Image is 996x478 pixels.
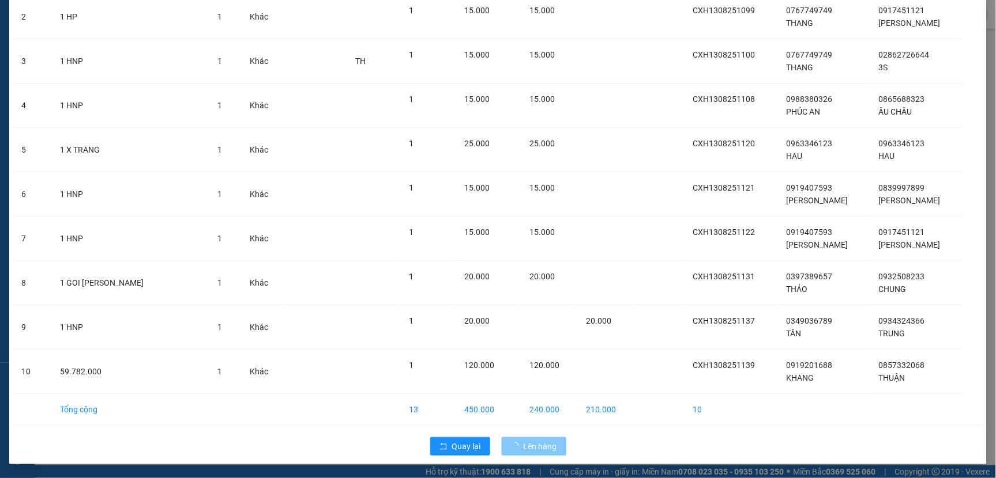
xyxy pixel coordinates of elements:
span: HAU [879,151,895,161]
span: 20.000 [586,316,611,325]
span: THUẬN [879,373,905,382]
td: Khác [240,305,283,350]
td: Khác [240,261,283,305]
span: TRUNG [879,329,905,338]
td: Khác [240,350,283,394]
span: 3S [879,63,888,72]
span: 0865688323 [879,94,925,104]
span: 1 [217,12,222,21]
td: 13 [400,394,455,426]
span: 0919407593 [786,227,832,237]
td: 1 HNP [51,39,208,84]
span: 0767749749 [786,6,832,15]
td: 9 [12,305,51,350]
span: [PERSON_NAME] [879,18,941,28]
span: HAU [786,151,802,161]
span: ÂU CHÂU [879,107,912,116]
span: 1 [217,101,222,110]
td: 4 [12,84,51,128]
span: 0397389657 [786,272,832,281]
span: 0917451121 [879,227,925,237]
td: 7 [12,217,51,261]
span: 0349036789 [786,316,832,325]
span: KHANG [786,373,814,382]
td: 3 [12,39,51,84]
span: 15.000 [464,94,490,104]
span: 15.000 [530,183,555,192]
span: 1 [409,183,414,192]
span: 1 [409,139,414,148]
span: 1 [409,227,414,237]
span: THANG [786,18,813,28]
td: 1 GOI [PERSON_NAME] [51,261,208,305]
span: 1 [217,145,222,154]
span: 0919407593 [786,183,832,192]
span: 1 [409,272,414,281]
td: 1 HNP [51,84,208,128]
span: 15.000 [530,6,555,15]
span: [PERSON_NAME] [879,240,941,249]
span: TÂN [786,329,801,338]
span: 1 [409,94,414,104]
span: TH [356,56,366,66]
span: 1 [217,367,222,376]
span: 0839997899 [879,183,925,192]
span: CXH1308251137 [693,316,755,325]
span: 0963346123 [786,139,832,148]
span: 0963346123 [879,139,925,148]
span: 15.000 [464,227,490,237]
span: 20.000 [530,272,555,281]
span: 25.000 [530,139,555,148]
span: 1 [217,56,222,66]
span: PHÚC AN [786,107,820,116]
span: CXH1308251121 [693,183,755,192]
td: 10 [12,350,51,394]
span: [PERSON_NAME] [786,240,848,249]
span: 20.000 [464,316,490,325]
span: rollback [439,442,448,452]
td: 1 HNP [51,217,208,261]
td: 59.782.000 [51,350,208,394]
td: Khác [240,84,283,128]
span: 15.000 [464,6,490,15]
span: 0988380326 [786,94,832,104]
span: CXH1308251122 [693,227,755,237]
span: 02862726644 [879,50,930,59]
td: 450.000 [455,394,520,426]
span: 15.000 [530,94,555,104]
span: 120.000 [530,361,560,370]
span: 1 [217,234,222,243]
td: 210.000 [577,394,633,426]
span: 1 [409,6,414,15]
span: 15.000 [530,50,555,59]
span: loading [511,442,524,450]
span: 1 [409,361,414,370]
button: Lên hàng [502,437,566,456]
span: 15.000 [464,50,490,59]
span: 0932508233 [879,272,925,281]
span: 0934324366 [879,316,925,325]
span: 1 [409,50,414,59]
span: 0917451121 [879,6,925,15]
span: Quay lại [452,440,481,453]
span: THANG [786,63,813,72]
span: 15.000 [530,227,555,237]
span: CXH1308251139 [693,361,755,370]
span: 25.000 [464,139,490,148]
td: Khác [240,217,283,261]
td: 10 [683,394,777,426]
span: 0919201688 [786,361,832,370]
td: 5 [12,128,51,172]
td: 8 [12,261,51,305]
span: CXH1308251100 [693,50,755,59]
td: 1 X TRANG [51,128,208,172]
span: 120.000 [464,361,494,370]
td: Tổng cộng [51,394,208,426]
td: Khác [240,172,283,217]
td: 240.000 [521,394,577,426]
span: Lên hàng [524,440,557,453]
td: Khác [240,39,283,84]
span: CXH1308251120 [693,139,755,148]
button: rollbackQuay lại [430,437,490,456]
span: 1 [217,323,222,332]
